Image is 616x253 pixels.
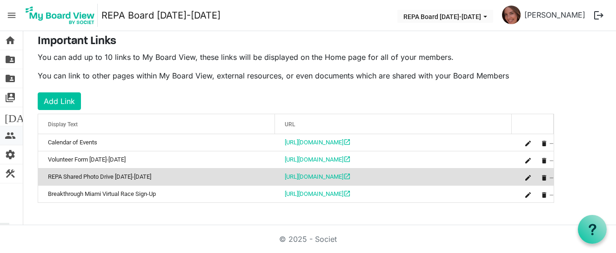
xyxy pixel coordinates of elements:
[5,69,16,88] span: folder_shared
[275,185,512,202] td: https://breakthroughmiami.org/racetobreakthrough/ open_in_new is template cell column header URL
[101,6,221,25] a: REPA Board [DATE]-[DATE]
[285,190,351,197] a: [URL][DOMAIN_NAME]open_in_new
[522,188,535,201] button: Edit
[5,145,16,164] span: settings
[5,50,16,69] span: folder_shared
[522,170,535,183] button: Edit
[538,170,551,183] button: Delete
[23,4,101,27] a: My Board View Logo
[522,153,535,166] button: Edit
[343,173,351,180] span: open_in_new
[279,234,337,244] a: © 2025 - Societ
[538,188,551,201] button: Delete
[512,168,554,185] td: is Command column column header
[38,52,554,63] p: You can add up to 10 links to My Board View, these links will be displayed on the Home page for a...
[512,151,554,168] td: is Command column column header
[38,35,554,48] h4: Important Links
[38,168,275,185] td: REPA Shared Photo Drive 2025-2026 column header Display Text
[285,121,295,128] span: URL
[275,168,512,185] td: https://photos.google.com/u/1/albums open_in_new is template cell column header URL
[5,126,16,145] span: people
[522,136,535,149] button: Edit
[397,10,493,23] button: REPA Board 2025-2026 dropdownbutton
[285,139,351,146] a: [URL][DOMAIN_NAME]open_in_new
[538,136,551,149] button: Delete
[5,88,16,107] span: switch_account
[512,185,554,202] td: is Command column column header
[502,6,521,24] img: aLB5LVcGR_PCCk3EizaQzfhNfgALuioOsRVbMr9Zq1CLdFVQUAcRzChDQbMFezouKt6echON3eNsO59P8s_Ojg_thumb.png
[38,151,275,168] td: Volunteer Form 2025-2026 column header Display Text
[5,31,16,50] span: home
[38,185,275,202] td: Breakthrough Miami Virtual Race Sign-Up column header Display Text
[343,138,351,146] span: open_in_new
[538,153,551,166] button: Delete
[275,151,512,168] td: https://docs.google.com/forms/d/e/1FAIpQLScTB7CuRD9ryZJKA2q93IBYwmrq6vsGCKGieauwFzwJjPcX0w/viewfo...
[5,107,40,126] span: [DATE]
[275,134,512,151] td: https://docs.google.com/spreadsheets/d/1VekGexXVBNrnyLjLrWzWnqGvDURf7C65/edit?gid=456428911#gid=4...
[48,121,78,128] span: Display Text
[23,4,98,27] img: My Board View Logo
[521,6,589,24] a: [PERSON_NAME]
[3,6,20,24] span: menu
[343,190,351,197] span: open_in_new
[5,164,16,183] span: construction
[285,173,351,180] a: [URL][DOMAIN_NAME]open_in_new
[285,156,351,163] a: [URL][DOMAIN_NAME]open_in_new
[38,134,275,151] td: Calendar of Events column header Display Text
[343,156,351,163] span: open_in_new
[512,134,554,151] td: is Command column column header
[38,92,81,110] button: Add Link
[589,6,609,25] button: logout
[38,70,554,81] p: You can link to other pages within My Board View, external resources, or even documents which are...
